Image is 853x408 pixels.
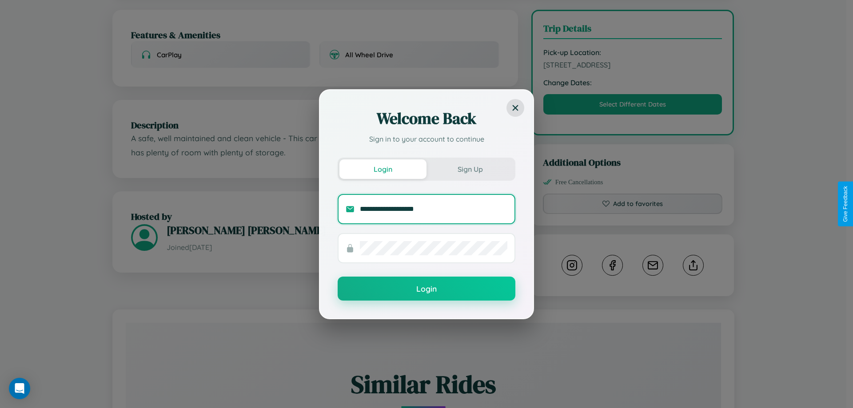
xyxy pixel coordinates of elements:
[338,108,515,129] h2: Welcome Back
[339,159,426,179] button: Login
[338,277,515,301] button: Login
[426,159,514,179] button: Sign Up
[338,134,515,144] p: Sign in to your account to continue
[9,378,30,399] div: Open Intercom Messenger
[842,186,849,222] div: Give Feedback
